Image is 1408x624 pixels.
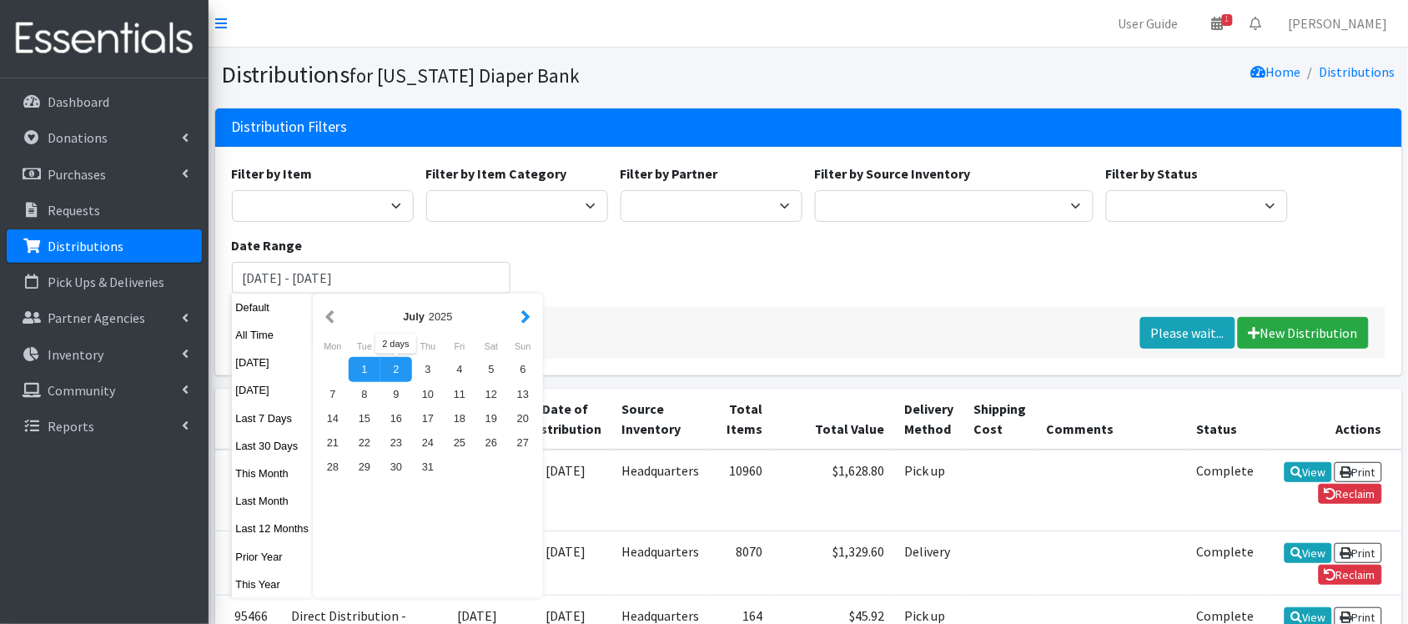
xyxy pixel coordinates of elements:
[232,406,314,430] button: Last 7 Days
[1187,389,1265,450] th: Status
[1275,7,1401,40] a: [PERSON_NAME]
[895,450,964,531] td: Pick up
[710,450,773,531] td: 10960
[232,434,314,458] button: Last 30 Days
[815,164,971,184] label: Filter by Source Inventory
[1140,317,1235,349] a: Please wait...
[232,350,314,375] button: [DATE]
[349,335,380,357] div: Tuesday
[7,338,202,371] a: Inventory
[475,430,507,455] div: 26
[1251,63,1301,80] a: Home
[507,406,539,430] div: 20
[412,335,444,357] div: Thursday
[444,406,475,430] div: 18
[1222,14,1233,26] span: 1
[7,265,202,299] a: Pick Ups & Deliveries
[507,430,539,455] div: 27
[48,93,109,110] p: Dashboard
[232,378,314,402] button: [DATE]
[48,346,103,363] p: Inventory
[232,572,314,596] button: This Year
[444,357,475,381] div: 4
[215,531,282,595] td: 95167
[317,430,349,455] div: 21
[7,158,202,191] a: Purchases
[232,489,314,513] button: Last Month
[1199,7,1237,40] a: 1
[232,323,314,347] button: All Time
[380,382,412,406] div: 9
[7,301,202,335] a: Partner Agencies
[444,335,475,357] div: Friday
[349,357,380,381] div: 1
[232,545,314,569] button: Prior Year
[349,382,380,406] div: 8
[232,461,314,486] button: This Month
[48,418,94,435] p: Reports
[773,531,895,595] td: $1,329.60
[507,357,539,381] div: 6
[412,455,444,479] div: 31
[232,164,313,184] label: Filter by Item
[380,406,412,430] div: 16
[7,85,202,118] a: Dashboard
[222,60,802,89] h1: Distributions
[475,357,507,381] div: 5
[349,455,380,479] div: 29
[48,166,106,183] p: Purchases
[507,335,539,357] div: Sunday
[1285,462,1332,482] a: View
[349,430,380,455] div: 22
[48,238,123,254] p: Distributions
[7,374,202,407] a: Community
[412,382,444,406] div: 10
[232,262,511,294] input: January 1, 2011 - December 31, 2011
[380,430,412,455] div: 23
[520,531,612,595] td: [DATE]
[621,164,718,184] label: Filter by Partner
[317,335,349,357] div: Monday
[773,450,895,531] td: $1,628.80
[380,455,412,479] div: 30
[895,389,964,450] th: Delivery Method
[773,389,895,450] th: Total Value
[232,118,348,136] h3: Distribution Filters
[317,406,349,430] div: 14
[612,450,710,531] td: Headquarters
[380,357,412,381] div: 2
[48,309,145,326] p: Partner Agencies
[48,274,165,290] p: Pick Ups & Deliveries
[412,406,444,430] div: 17
[48,202,100,219] p: Requests
[232,235,303,255] label: Date Range
[612,531,710,595] td: Headquarters
[1285,543,1332,563] a: View
[507,382,539,406] div: 13
[215,389,282,450] th: ID
[7,121,202,154] a: Donations
[1187,531,1265,595] td: Complete
[1335,462,1382,482] a: Print
[48,382,115,399] p: Community
[412,430,444,455] div: 24
[7,194,202,227] a: Requests
[232,516,314,541] button: Last 12 Months
[964,389,1037,450] th: Shipping Cost
[1238,317,1369,349] a: New Distribution
[403,310,425,323] strong: July
[1105,7,1192,40] a: User Guide
[232,295,314,320] button: Default
[7,410,202,443] a: Reports
[429,310,452,323] span: 2025
[412,357,444,381] div: 3
[1335,543,1382,563] a: Print
[475,335,507,357] div: Saturday
[1265,389,1402,450] th: Actions
[710,531,773,595] td: 8070
[612,389,710,450] th: Source Inventory
[520,450,612,531] td: [DATE]
[349,406,380,430] div: 15
[215,450,282,531] td: 95688
[1319,565,1382,585] a: Reclaim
